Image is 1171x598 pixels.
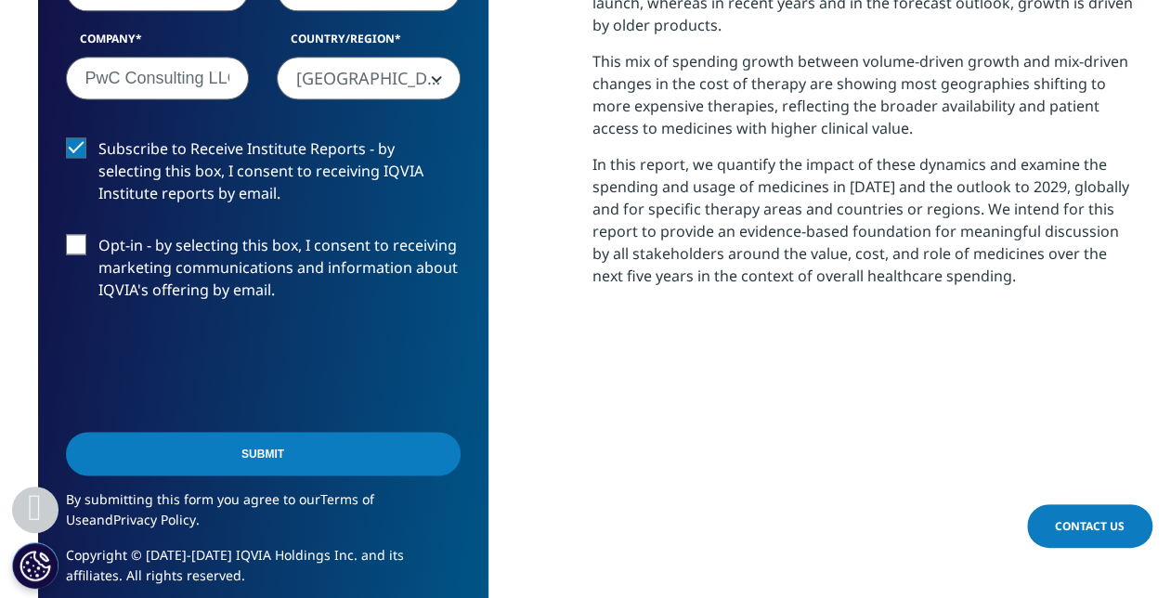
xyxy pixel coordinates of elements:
[66,31,250,57] label: Company
[66,234,461,311] label: Opt-in - by selecting this box, I consent to receiving marketing communications and information a...
[12,542,59,589] button: Cookie 設定
[66,489,461,544] p: By submitting this form you agree to our and .
[113,511,196,528] a: Privacy Policy
[66,432,461,475] input: Submit
[1027,504,1152,548] a: Contact Us
[66,137,461,214] label: Subscribe to Receive Institute Reports - by selecting this box, I consent to receiving IQVIA Inst...
[277,31,461,57] label: Country/Region
[1055,518,1125,534] span: Contact Us
[277,57,461,99] span: Japan
[66,331,348,403] iframe: reCAPTCHA
[592,153,1134,301] p: In this report, we quantify the impact of these dynamics and examine the spending and usage of me...
[278,58,460,100] span: Japan
[592,50,1134,153] p: This mix of spending growth between volume-driven growth and mix-driven changes in the cost of th...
